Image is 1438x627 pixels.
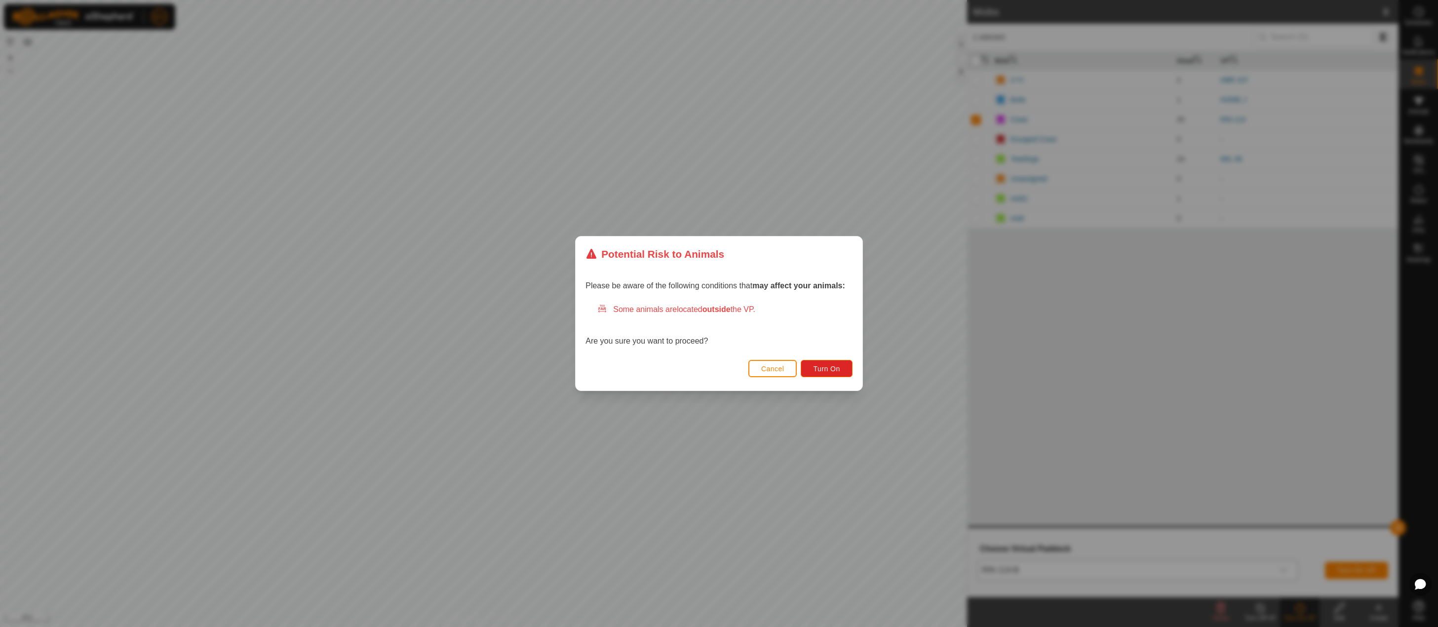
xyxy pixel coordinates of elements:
button: Cancel [748,360,797,377]
div: Are you sure you want to proceed? [585,304,853,347]
strong: may affect your animals: [752,281,845,290]
strong: outside [702,305,731,313]
div: Potential Risk to Animals [585,246,724,262]
button: Turn On [801,360,852,377]
span: Cancel [761,365,784,373]
span: Please be aware of the following conditions that [585,281,845,290]
div: Some animals are [597,304,853,315]
span: located the VP. [677,305,755,313]
span: Turn On [813,365,840,373]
